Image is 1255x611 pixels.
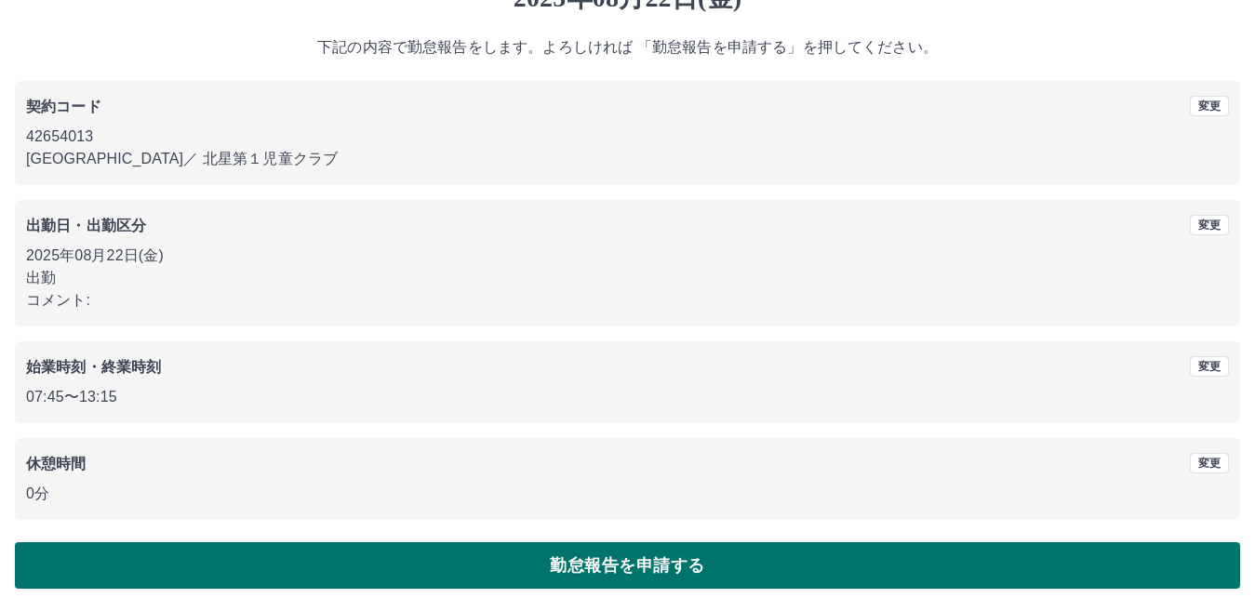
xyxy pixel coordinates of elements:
p: 2025年08月22日(金) [26,245,1229,267]
p: [GEOGRAPHIC_DATA] ／ 北星第１児童クラブ [26,148,1229,170]
p: 42654013 [26,126,1229,148]
p: 出勤 [26,267,1229,289]
b: 始業時刻・終業時刻 [26,359,161,375]
p: 下記の内容で勤怠報告をします。よろしければ 「勤怠報告を申請する」を押してください。 [15,36,1240,59]
p: 0分 [26,483,1229,505]
button: 変更 [1190,215,1229,235]
p: コメント: [26,289,1229,312]
button: 変更 [1190,356,1229,377]
button: 勤怠報告を申請する [15,542,1240,589]
p: 07:45 〜 13:15 [26,386,1229,408]
b: 休憩時間 [26,456,87,472]
button: 変更 [1190,453,1229,473]
b: 出勤日・出勤区分 [26,218,146,233]
b: 契約コード [26,99,101,114]
button: 変更 [1190,96,1229,116]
